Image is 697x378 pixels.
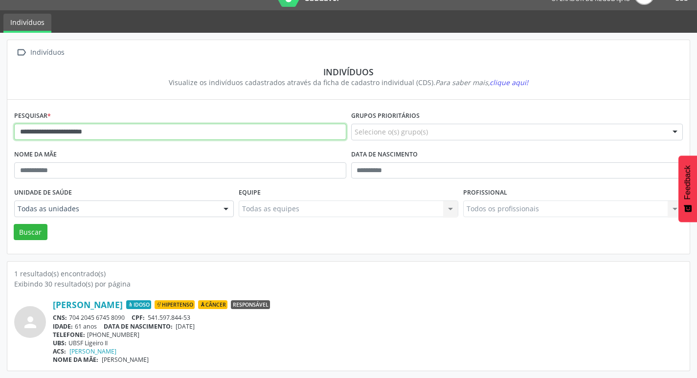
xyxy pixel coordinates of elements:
div: UBSF Ligeiro II [53,339,683,347]
i: Para saber mais, [435,78,528,87]
a: Indivíduos [3,14,51,33]
span: Hipertenso [155,300,195,309]
label: Grupos prioritários [351,109,420,124]
span: 541.597.844-53 [148,313,190,322]
span: Todas as unidades [18,204,214,214]
span: Feedback [683,165,692,200]
i:  [14,45,28,60]
span: Idoso [126,300,151,309]
label: Unidade de saúde [14,185,72,200]
span: Câncer [198,300,227,309]
span: TELEFONE: [53,331,85,339]
label: Data de nascimento [351,147,418,162]
span: [PERSON_NAME] [102,356,149,364]
label: Pesquisar [14,109,51,124]
div: Indivíduos [28,45,66,60]
span: CPF: [132,313,145,322]
span: Selecione o(s) grupo(s) [355,127,428,137]
span: ACS: [53,347,66,356]
span: DATA DE NASCIMENTO: [104,322,173,331]
div: Visualize os indivíduos cadastrados através da ficha de cadastro individual (CDS). [21,77,676,88]
div: [PHONE_NUMBER] [53,331,683,339]
span: clique aqui! [490,78,528,87]
span: CNS: [53,313,67,322]
div: Exibindo 30 resultado(s) por página [14,279,683,289]
i: person [22,313,39,331]
span: IDADE: [53,322,73,331]
a: [PERSON_NAME] [53,299,123,310]
div: 704 2045 6745 8090 [53,313,683,322]
span: UBS: [53,339,67,347]
label: Equipe [239,185,261,200]
label: Nome da mãe [14,147,57,162]
div: 1 resultado(s) encontrado(s) [14,268,683,279]
a: [PERSON_NAME] [69,347,116,356]
button: Buscar [14,224,47,241]
span: [DATE] [176,322,195,331]
a:  Indivíduos [14,45,66,60]
div: 61 anos [53,322,683,331]
label: Profissional [463,185,507,200]
div: Indivíduos [21,67,676,77]
button: Feedback - Mostrar pesquisa [678,156,697,222]
span: Responsável [231,300,270,309]
span: NOME DA MÃE: [53,356,98,364]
